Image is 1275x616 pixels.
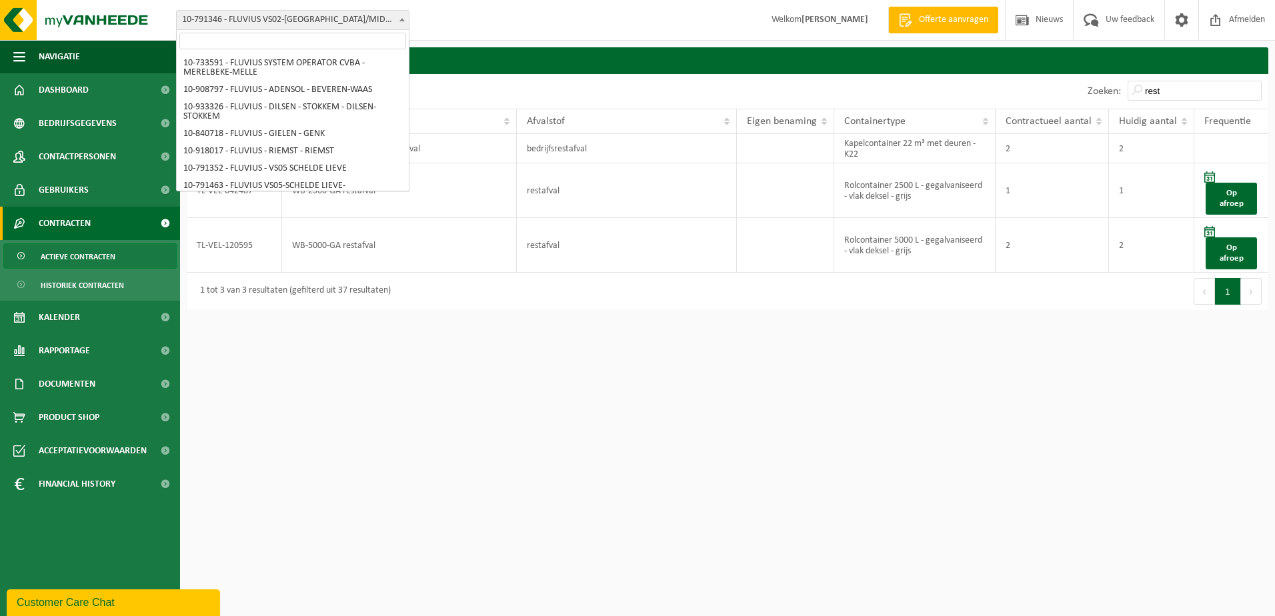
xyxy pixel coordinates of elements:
td: 2 [996,218,1109,273]
span: Gebruikers [39,173,89,207]
a: Actieve contracten [3,243,177,269]
span: Containertype [844,116,906,127]
span: Contractueel aantal [1006,116,1092,127]
span: Dashboard [39,73,89,107]
button: Next [1241,278,1262,305]
span: Frequentie [1204,116,1251,127]
td: Rolcontainer 5000 L - gegalvaniseerd - vlak deksel - grijs [834,218,996,273]
span: Acceptatievoorwaarden [39,434,147,467]
td: Kapelcontainer 22 m³ met deuren - K22 [834,134,996,163]
label: Zoeken: [1088,86,1121,97]
td: Rolcontainer 2500 L - gegalvaniseerd - vlak deksel - grijs [834,163,996,218]
span: Huidig aantal [1119,116,1177,127]
span: Navigatie [39,40,80,73]
iframe: chat widget [7,587,223,616]
button: 1 [1215,278,1241,305]
td: 1 [996,163,1109,218]
span: Contracten [39,207,91,240]
div: 1 tot 3 van 3 resultaten (gefilterd uit 37 resultaten) [193,279,391,303]
li: 10-908797 - FLUVIUS - ADENSOL - BEVEREN-WAAS [179,81,406,99]
span: Product Shop [39,401,99,434]
span: Offerte aanvragen [916,13,992,27]
li: 10-791352 - FLUVIUS - VS05 SCHELDE LIEVE [179,160,406,177]
td: 2 [1109,218,1194,273]
td: 2 [1109,134,1194,163]
td: restafval [517,163,737,218]
td: WB-5000-GA restafval [282,218,517,273]
span: Afvalstof [527,116,565,127]
span: 10-791346 - FLUVIUS VS02-BRUGGE/MIDDENKUST-MAGAZIJN,KLANTENKANTOOR & INFRA - BRUGGE [176,10,409,30]
span: Historiek contracten [41,273,124,298]
li: 10-933326 - FLUVIUS - DILSEN - STOKKEM - DILSEN-STOKKEM [179,99,406,125]
span: Rapportage [39,334,90,367]
button: Previous [1194,278,1215,305]
a: Op afroep [1206,183,1257,215]
li: 10-791463 - FLUVIUS VS05-SCHELDE LIEVE-KLANTENKANTOOR EEKLO - EEKLO [179,177,406,204]
a: Offerte aanvragen [888,7,998,33]
td: 1 [1109,163,1194,218]
span: Eigen benaming [747,116,817,127]
td: restafval [517,218,737,273]
span: Documenten [39,367,95,401]
a: Op afroep [1206,237,1257,269]
span: Bedrijfsgegevens [39,107,117,140]
td: TL-VEL-120595 [187,218,282,273]
td: bedrijfsrestafval [517,134,737,163]
strong: [PERSON_NAME] [802,15,868,25]
span: Contactpersonen [39,140,116,173]
li: 10-733591 - FLUVIUS SYSTEM OPERATOR CVBA - MERELBEKE-MELLE [179,55,406,81]
span: Kalender [39,301,80,334]
li: 10-918017 - FLUVIUS - RIEMST - RIEMST [179,143,406,160]
li: 10-840718 - FLUVIUS - GIELEN - GENK [179,125,406,143]
span: 10-791346 - FLUVIUS VS02-BRUGGE/MIDDENKUST-MAGAZIJN,KLANTENKANTOOR & INFRA - BRUGGE [177,11,409,29]
span: Financial History [39,467,115,501]
td: 2 [996,134,1109,163]
h2: Contracten [187,47,1268,73]
span: Actieve contracten [41,244,115,269]
a: Historiek contracten [3,272,177,297]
